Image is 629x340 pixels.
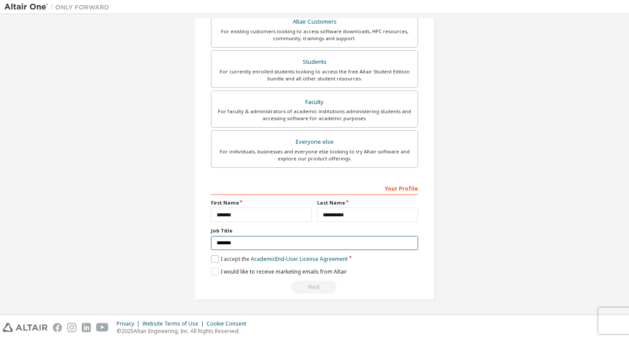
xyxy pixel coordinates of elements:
div: Altair Customers [217,16,412,28]
div: For existing customers looking to access software downloads, HPC resources, community, trainings ... [217,28,412,42]
label: I would like to receive marketing emails from Altair [211,268,347,275]
label: First Name [211,199,312,206]
img: instagram.svg [67,323,76,332]
div: Faculty [217,96,412,108]
img: youtube.svg [96,323,109,332]
div: Read and acccept EULA to continue [211,281,418,294]
div: Everyone else [217,136,412,148]
p: © 2025 Altair Engineering, Inc. All Rights Reserved. [117,327,252,335]
a: Academic End-User License Agreement [251,255,348,263]
img: Altair One [4,3,114,11]
label: Job Title [211,227,418,234]
label: I accept the [211,255,348,263]
div: For individuals, businesses and everyone else looking to try Altair software and explore our prod... [217,148,412,162]
div: Website Terms of Use [142,320,207,327]
img: facebook.svg [53,323,62,332]
img: linkedin.svg [82,323,91,332]
div: Cookie Consent [207,320,252,327]
div: Your Profile [211,181,418,195]
label: Last Name [317,199,418,206]
img: altair_logo.svg [3,323,48,332]
div: Privacy [117,320,142,327]
div: Students [217,56,412,68]
div: For faculty & administrators of academic institutions administering students and accessing softwa... [217,108,412,122]
div: For currently enrolled students looking to access the free Altair Student Edition bundle and all ... [217,68,412,82]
